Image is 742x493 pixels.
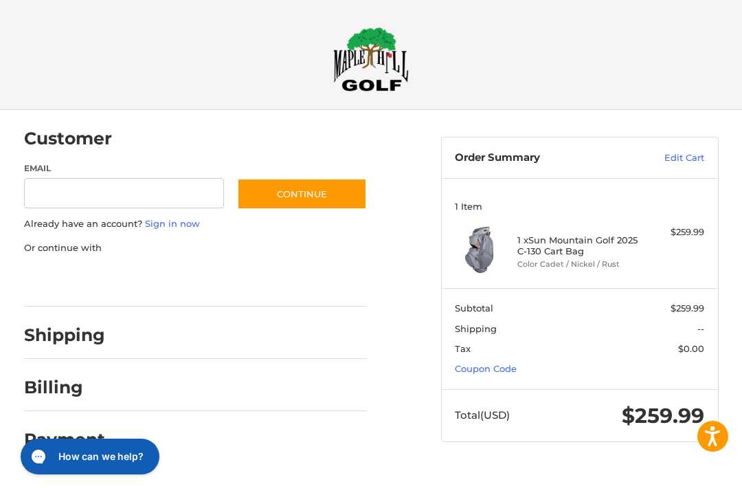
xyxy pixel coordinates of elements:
[14,434,164,479] iframe: Gorgias live chat messenger
[252,268,355,293] iframe: PayPal-venmo
[642,226,704,239] div: $259.99
[678,343,704,354] span: $0.00
[517,259,639,270] li: Color Cadet / Nickel / Rust
[136,268,239,293] iframe: PayPal-paylater
[455,303,493,314] span: Subtotal
[455,363,517,374] a: Coupon Code
[24,429,105,450] h2: Payment
[697,323,704,334] span: --
[24,325,105,346] h2: Shipping
[455,408,510,421] span: Total (USD)
[24,162,224,175] label: Email
[455,343,471,354] span: Tax
[333,27,409,91] img: Maple Hill Golf
[19,268,122,293] iframe: PayPal-paypal
[24,377,104,398] h2: Billing
[145,218,200,229] a: Sign in now
[671,303,704,314] span: $259.99
[622,403,704,428] span: $259.99
[24,128,112,149] h2: Customer
[517,234,639,257] h4: 1 x Sun Mountain Golf 2025 C-130 Cart Bag
[455,201,704,212] h3: 1 Item
[237,178,367,210] button: Continue
[455,323,497,334] span: Shipping
[24,241,367,255] p: Or continue with
[455,151,625,165] h3: Order Summary
[625,151,704,165] a: Edit Cart
[24,217,367,231] p: Already have an account?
